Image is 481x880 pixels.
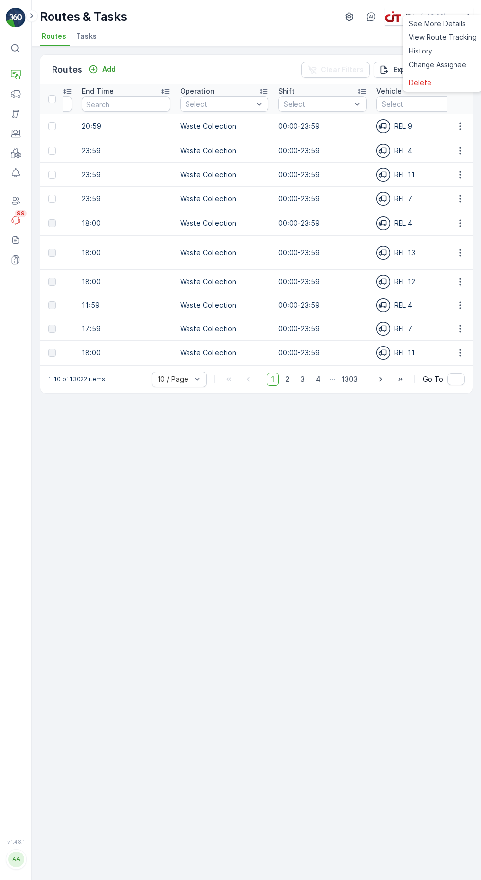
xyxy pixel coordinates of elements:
button: Clear Filters [301,62,370,78]
td: Waste Collection [175,163,273,187]
td: 23:59 [77,138,175,163]
td: 00:00-23:59 [273,114,372,138]
span: See More Details [409,19,466,28]
div: Toggle Row Selected [48,278,56,286]
div: Toggle Row Selected [48,349,56,357]
div: Toggle Row Selected [48,249,56,257]
td: 00:00-23:59 [273,236,372,270]
div: REL 11 [376,168,465,182]
div: Toggle Row Selected [48,195,56,203]
img: svg%3e [376,275,390,289]
img: svg%3e [376,216,390,230]
p: ( +03:00 ) [421,13,446,21]
td: Waste Collection [175,317,273,341]
p: Add [102,64,116,74]
div: Toggle Row Selected [48,301,56,309]
div: Toggle Row Selected [48,171,56,179]
p: Clear Filters [321,65,364,75]
span: 1303 [337,373,362,386]
td: 11:59 [77,293,175,317]
div: AA [8,852,24,867]
p: 99 [17,210,25,217]
span: View Route Tracking [409,32,477,42]
div: REL 13 [376,246,465,260]
p: Select [382,99,450,109]
img: cit-logo_pOk6rL0.png [385,11,401,22]
img: svg%3e [376,346,390,360]
div: REL 4 [376,298,465,312]
div: Toggle Row Selected [48,122,56,130]
div: REL 9 [376,119,465,133]
td: Waste Collection [175,236,273,270]
div: REL 12 [376,275,465,289]
p: Select [284,99,351,109]
span: History [409,46,432,56]
span: Routes [42,31,66,41]
span: v 1.48.1 [6,839,26,845]
td: 00:00-23:59 [273,187,372,211]
td: 00:00-23:59 [273,138,372,163]
p: Shift [278,86,294,96]
td: 23:59 [77,163,175,187]
td: 00:00-23:59 [273,317,372,341]
div: Toggle Row Selected [48,325,56,333]
button: CIT(+03:00) [385,8,473,26]
p: Routes [52,63,82,77]
p: CIT [405,12,417,22]
td: 00:00-23:59 [273,341,372,365]
div: REL 11 [376,346,465,360]
td: Waste Collection [175,211,273,236]
td: 00:00-23:59 [273,163,372,187]
div: REL 4 [376,216,465,230]
p: Operation [180,86,214,96]
img: svg%3e [376,119,390,133]
td: 23:59 [77,187,175,211]
td: 18:00 [77,211,175,236]
td: Waste Collection [175,341,273,365]
div: Toggle Row Selected [48,219,56,227]
td: 20:59 [77,114,175,138]
div: Toggle Row Selected [48,147,56,155]
td: 18:00 [77,270,175,293]
td: 00:00-23:59 [273,270,372,293]
td: Waste Collection [175,114,273,138]
p: ... [329,373,335,386]
td: 00:00-23:59 [273,293,372,317]
img: svg%3e [376,168,390,182]
button: Export [374,62,422,78]
span: Go To [423,374,443,384]
span: Delete [409,78,431,88]
td: Waste Collection [175,270,273,293]
a: See More Details [405,17,481,30]
span: 1 [267,373,279,386]
p: Vehicle [376,86,401,96]
img: svg%3e [376,246,390,260]
p: Select [186,99,253,109]
input: Search [82,96,170,112]
p: 1-10 of 13022 items [48,375,105,383]
td: 17:59 [77,317,175,341]
span: Tasks [76,31,97,41]
a: View Route Tracking [405,30,481,44]
td: 18:00 [77,236,175,270]
img: svg%3e [376,144,390,158]
p: Routes & Tasks [40,9,127,25]
img: svg%3e [376,192,390,206]
span: Change Assignee [409,60,466,70]
td: Waste Collection [175,293,273,317]
button: Add [84,63,120,75]
div: REL 4 [376,144,465,158]
span: 3 [296,373,309,386]
a: 99 [6,211,26,230]
td: 00:00-23:59 [273,211,372,236]
p: End Time [82,86,114,96]
img: svg%3e [376,322,390,336]
td: Waste Collection [175,187,273,211]
div: REL 7 [376,192,465,206]
span: 4 [311,373,325,386]
div: REL 7 [376,322,465,336]
span: 2 [281,373,294,386]
img: svg%3e [376,298,390,312]
td: Waste Collection [175,138,273,163]
td: 18:00 [77,341,175,365]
